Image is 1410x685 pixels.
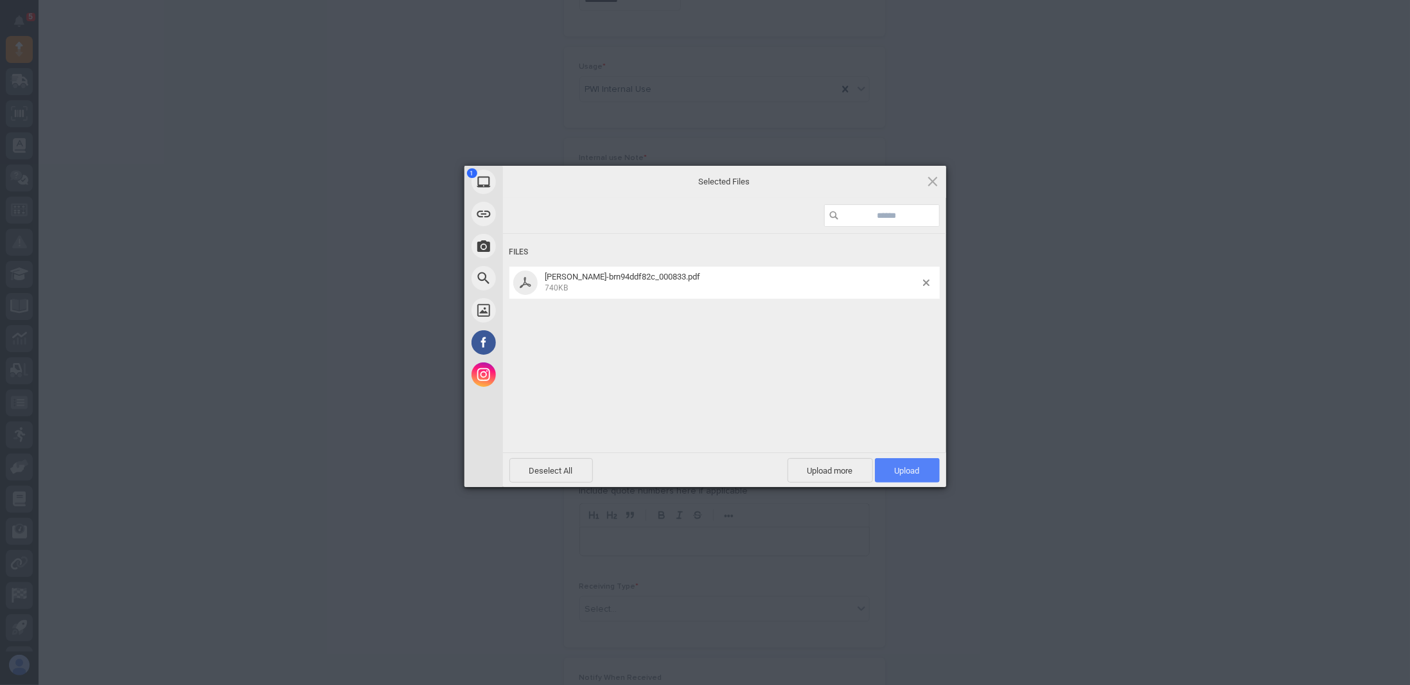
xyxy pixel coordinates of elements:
[464,262,619,294] div: Web Search
[542,272,923,293] span: juan-brn94ddf82c_000833.pdf
[545,283,568,292] span: 740KB
[596,176,853,188] span: Selected Files
[464,166,619,198] div: My Device
[545,272,701,281] span: [PERSON_NAME]-brn94ddf82c_000833.pdf
[788,458,873,483] span: Upload more
[464,294,619,326] div: Unsplash
[875,458,940,483] span: Upload
[464,359,619,391] div: Instagram
[509,458,593,483] span: Deselect All
[895,466,920,476] span: Upload
[467,168,477,178] span: 1
[926,174,940,188] span: Click here or hit ESC to close picker
[509,240,940,264] div: Files
[464,198,619,230] div: Link (URL)
[464,230,619,262] div: Take Photo
[464,326,619,359] div: Facebook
